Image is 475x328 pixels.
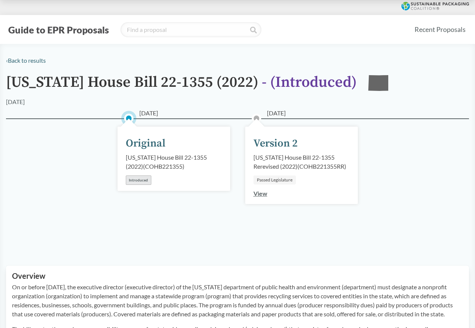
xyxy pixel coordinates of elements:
a: View [253,190,267,197]
div: [DATE] [6,97,25,106]
div: Original [126,136,166,151]
span: - ( Introduced ) [262,73,357,92]
div: Passed Legislature [253,175,296,184]
button: Guide to EPR Proposals [6,24,111,36]
div: Introduced [126,175,151,185]
div: [US_STATE] House Bill 22-1355 (2022) ( COHB221355 ) [126,153,222,171]
a: Recent Proposals [411,21,469,38]
p: On or before [DATE], the executive director (executive director) of the [US_STATE] department of ... [12,283,463,319]
h1: [US_STATE] House Bill 22-1355 (2022) [6,74,357,97]
div: [US_STATE] House Bill 22-1355 Rerevised (2022) ( COHB221355RR ) [253,153,350,171]
a: ‹Back to results [6,57,46,64]
div: Version 2 [253,136,298,151]
h2: Overview [12,272,463,280]
input: Find a proposal [121,22,261,37]
span: [DATE] [139,109,158,118]
span: [DATE] [267,109,286,118]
